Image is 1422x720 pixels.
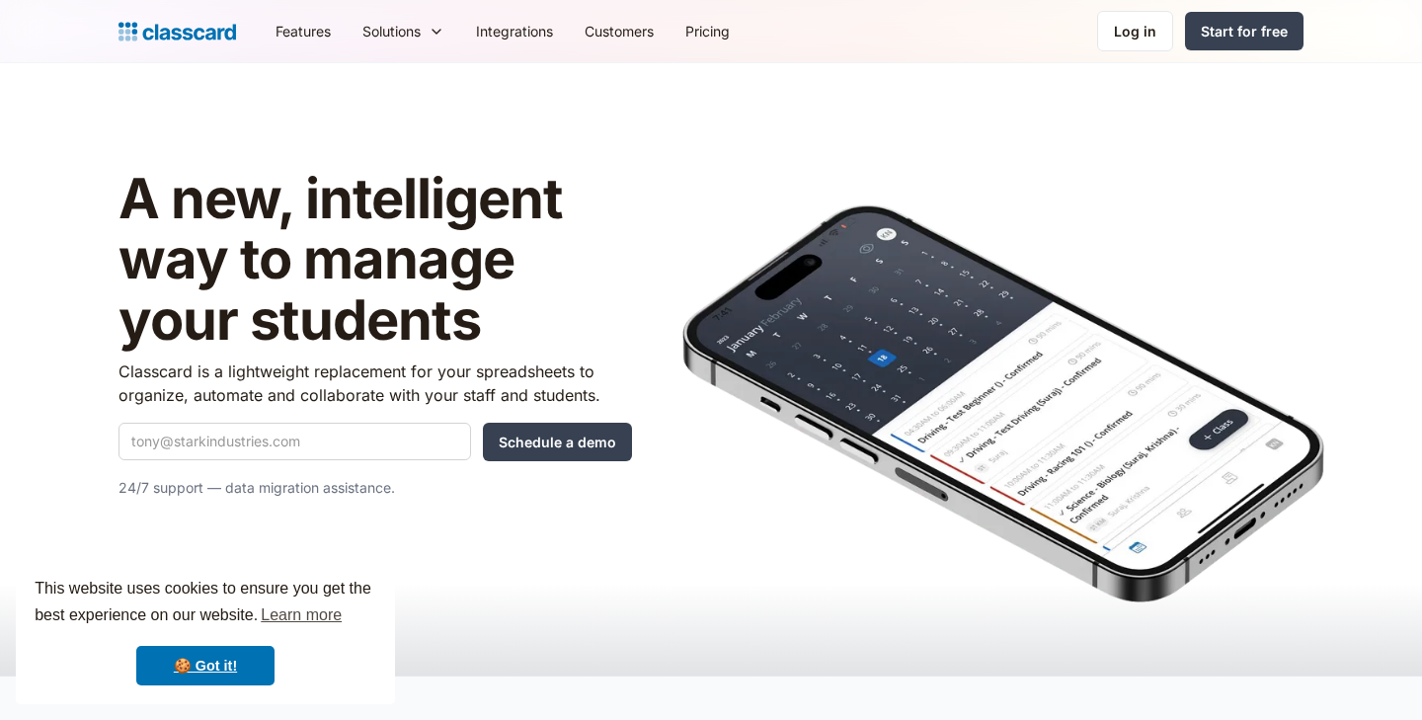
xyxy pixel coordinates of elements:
a: learn more about cookies [258,600,345,630]
a: Log in [1097,11,1173,51]
form: Quick Demo Form [118,423,632,461]
a: Customers [569,9,670,53]
div: Log in [1114,21,1156,41]
input: tony@starkindustries.com [118,423,471,460]
p: Classcard is a lightweight replacement for your spreadsheets to organize, automate and collaborat... [118,360,632,407]
span: This website uses cookies to ensure you get the best experience on our website. [35,577,376,630]
a: Features [260,9,347,53]
a: Logo [118,18,236,45]
a: Pricing [670,9,746,53]
input: Schedule a demo [483,423,632,461]
div: Solutions [347,9,460,53]
p: 24/7 support — data migration assistance. [118,476,632,500]
a: Start for free [1185,12,1303,50]
h1: A new, intelligent way to manage your students [118,169,632,352]
div: cookieconsent [16,558,395,704]
a: dismiss cookie message [136,646,275,685]
a: Integrations [460,9,569,53]
div: Solutions [362,21,421,41]
div: Start for free [1201,21,1288,41]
